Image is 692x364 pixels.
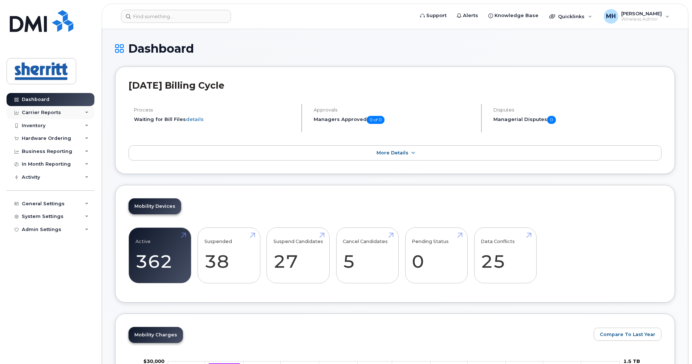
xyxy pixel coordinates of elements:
a: Suspended 38 [204,231,253,279]
a: Active 362 [135,231,184,279]
span: 0 of 0 [367,116,384,124]
h4: Disputes [493,107,662,113]
h4: Approvals [314,107,475,113]
button: Compare To Last Year [594,328,662,341]
h5: Managerial Disputes [493,116,662,124]
a: Suspend Candidates 27 [273,231,323,279]
g: $0 [143,358,164,364]
span: More Details [376,150,408,155]
span: 0 [547,116,556,124]
a: Cancel Candidates 5 [343,231,392,279]
a: details [186,116,204,122]
a: Mobility Charges [129,327,183,343]
span: Compare To Last Year [600,331,655,338]
tspan: 1.5 TB [623,358,640,364]
a: Pending Status 0 [412,231,461,279]
h1: Dashboard [115,42,675,55]
a: Data Conflicts 25 [481,231,530,279]
tspan: $30,000 [143,358,164,364]
h5: Managers Approved [314,116,475,124]
h2: [DATE] Billing Cycle [129,80,662,91]
h4: Process [134,107,295,113]
li: Waiting for Bill Files [134,116,295,123]
a: Mobility Devices [129,198,181,214]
